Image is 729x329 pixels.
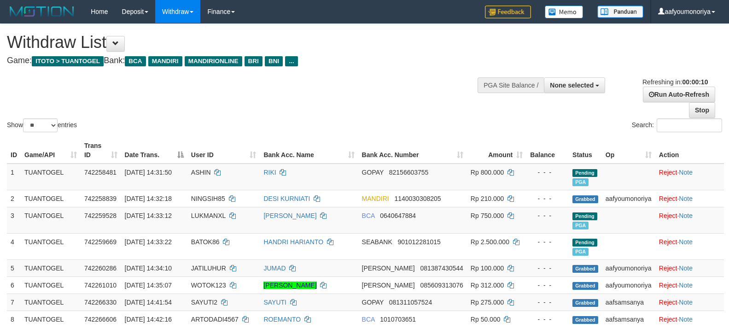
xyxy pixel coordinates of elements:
[471,316,501,323] span: Rp 50.000
[655,311,724,328] td: ·
[655,137,724,164] th: Action
[23,118,58,132] select: Showentries
[679,212,693,219] a: Note
[125,316,172,323] span: [DATE] 14:42:16
[7,294,21,311] td: 7
[659,282,677,289] a: Reject
[362,238,392,246] span: SEABANK
[84,238,117,246] span: 742259669
[21,311,81,328] td: TUANTOGEL
[21,233,81,259] td: TUANTOGEL
[21,164,81,190] td: TUANTOGEL
[389,299,432,306] span: Copy 081311057524 to clipboard
[191,264,226,272] span: JATILUHUR
[602,137,655,164] th: Op: activate to sort column ascending
[191,195,225,202] span: NINGSIH85
[659,238,677,246] a: Reject
[572,248,589,256] span: Marked by aafdream
[659,316,677,323] a: Reject
[530,168,565,177] div: - - -
[21,276,81,294] td: TUANTOGEL
[245,56,262,66] span: BRI
[362,282,415,289] span: [PERSON_NAME]
[21,137,81,164] th: Game/API: activate to sort column ascending
[260,137,358,164] th: Bank Acc. Name: activate to sort column ascending
[7,33,477,52] h1: Withdraw List
[530,194,565,203] div: - - -
[679,169,693,176] a: Note
[572,316,598,324] span: Grabbed
[602,294,655,311] td: aafsamsanya
[185,56,242,66] span: MANDIRIONLINE
[530,298,565,307] div: - - -
[7,5,77,18] img: MOTION_logo.png
[471,169,504,176] span: Rp 800.000
[655,276,724,294] td: ·
[7,190,21,207] td: 2
[572,169,597,177] span: Pending
[125,264,172,272] span: [DATE] 14:34:10
[597,6,643,18] img: panduan.png
[191,238,220,246] span: BATOK86
[471,212,504,219] span: Rp 750.000
[572,299,598,307] span: Grabbed
[263,212,316,219] a: [PERSON_NAME]
[7,311,21,328] td: 8
[655,259,724,276] td: ·
[394,195,441,202] span: Copy 1140030308205 to clipboard
[679,238,693,246] a: Note
[7,56,477,65] h4: Game: Bank:
[689,102,715,118] a: Stop
[121,137,187,164] th: Date Trans.: activate to sort column descending
[602,276,655,294] td: aafyoumonoriya
[191,282,226,289] span: WOTOK123
[191,169,211,176] span: ASHIN
[478,77,544,93] div: PGA Site Balance /
[191,212,226,219] span: LUKMANXL
[679,316,693,323] a: Note
[572,212,597,220] span: Pending
[602,259,655,276] td: aafyoumonoriya
[655,190,724,207] td: ·
[380,212,416,219] span: Copy 0640647884 to clipboard
[643,87,715,102] a: Run Auto-Refresh
[263,299,286,306] a: SAYUTI
[572,222,589,229] span: Marked by aafdream
[526,137,569,164] th: Balance
[125,169,172,176] span: [DATE] 14:31:50
[21,190,81,207] td: TUANTOGEL
[659,169,677,176] a: Reject
[602,311,655,328] td: aafsamsanya
[659,264,677,272] a: Reject
[530,211,565,220] div: - - -
[659,212,677,219] a: Reject
[263,316,301,323] a: ROEMANTO
[655,164,724,190] td: ·
[7,259,21,276] td: 5
[7,233,21,259] td: 4
[544,77,605,93] button: None selected
[84,264,117,272] span: 742260286
[358,137,467,164] th: Bank Acc. Number: activate to sort column ascending
[682,78,708,86] strong: 00:00:10
[362,299,384,306] span: GOPAY
[125,56,146,66] span: BCA
[655,233,724,259] td: ·
[642,78,708,86] span: Refreshing in:
[362,195,389,202] span: MANDIRI
[84,169,117,176] span: 742258481
[7,118,77,132] label: Show entries
[679,264,693,272] a: Note
[84,299,117,306] span: 742266330
[125,238,172,246] span: [DATE] 14:33:22
[380,316,416,323] span: Copy 1010703651 to clipboard
[362,169,384,176] span: GOPAY
[679,195,693,202] a: Note
[657,118,722,132] input: Search:
[362,316,375,323] span: BCA
[263,169,276,176] a: RIKI
[572,195,598,203] span: Grabbed
[125,212,172,219] span: [DATE] 14:33:12
[397,238,440,246] span: Copy 901012281015 to clipboard
[84,316,117,323] span: 742266606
